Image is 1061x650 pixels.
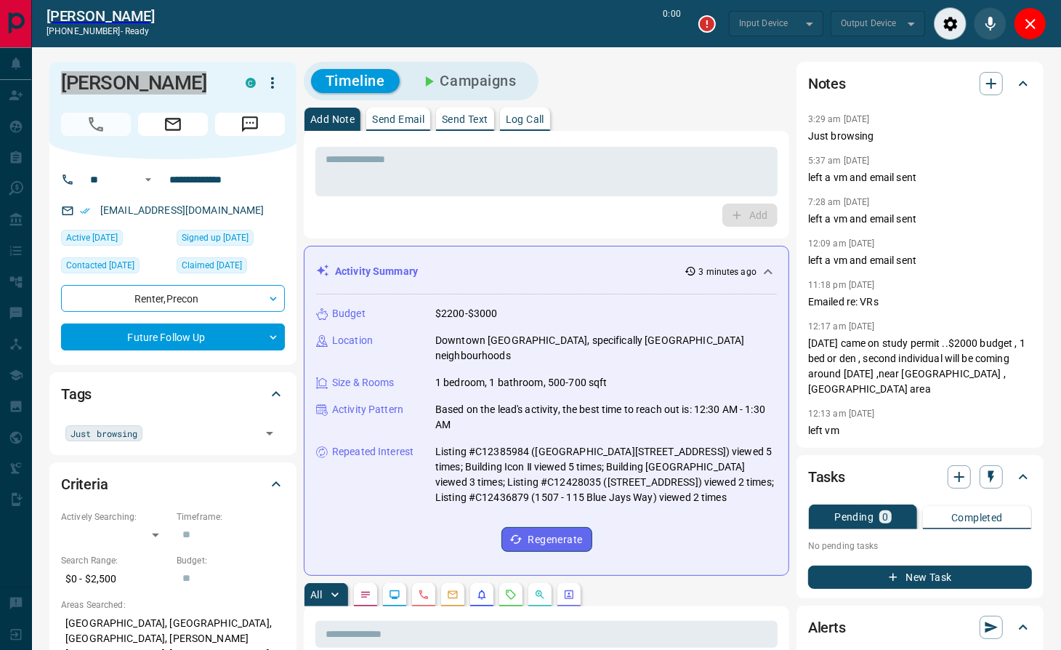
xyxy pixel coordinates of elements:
p: $0 - $2,500 [61,567,169,591]
div: Future Follow Up [61,324,285,350]
span: Contacted [DATE] [66,258,134,273]
span: Message [215,113,285,136]
div: Thu Feb 16 2023 [177,230,285,250]
h2: Tasks [808,465,845,489]
svg: Email Verified [80,206,90,216]
p: left a vm and email sent [808,170,1032,185]
svg: Listing Alerts [476,589,488,601]
p: Listing #C12385984 ([GEOGRAPHIC_DATA][STREET_ADDRESS]) viewed 5 times; Building Icon Ⅱ viewed 5 t... [435,444,777,505]
svg: Requests [505,589,517,601]
p: Downtown [GEOGRAPHIC_DATA], specifically [GEOGRAPHIC_DATA] neighbourhoods [435,333,777,364]
div: Sun Oct 12 2025 [61,230,169,250]
span: Email [138,113,208,136]
p: Just browsing [808,129,1032,144]
p: Size & Rooms [332,375,395,390]
p: 0 [882,512,888,522]
div: Tasks [808,460,1032,494]
svg: Emails [447,589,459,601]
svg: Agent Actions [563,589,575,601]
div: condos.ca [246,78,256,88]
span: ready [125,26,150,36]
div: Tue Sep 16 2025 [61,257,169,278]
svg: Lead Browsing Activity [389,589,400,601]
div: Alerts [808,610,1032,645]
h1: [PERSON_NAME] [61,71,224,95]
button: Timeline [311,69,400,93]
div: Close [1014,7,1046,40]
div: Renter , Precon [61,285,285,312]
div: Audio Settings [934,7,967,40]
h2: Notes [808,72,846,95]
p: 12:17 am [DATE] [808,321,875,332]
div: Criteria [61,467,285,502]
p: 0:00 [663,7,681,40]
p: 12:13 am [DATE] [808,409,875,419]
p: 5:37 am [DATE] [808,156,870,166]
p: Repeated Interest [332,444,413,460]
p: Activity Summary [335,264,418,279]
p: Log Call [506,114,544,124]
p: $2200-$3000 [435,306,497,321]
p: [PHONE_NUMBER] - [47,25,155,38]
p: left vm [808,423,1032,438]
span: Claimed [DATE] [182,258,242,273]
div: Sat Aug 09 2025 [177,257,285,278]
p: left a vm and email sent [808,253,1032,268]
p: [DATE] came on study permit ..$2000 budget , 1 bed or den , second individual will be coming arou... [808,336,1032,397]
div: Tags [61,377,285,412]
a: [PERSON_NAME] [47,7,155,25]
h2: Tags [61,382,92,406]
p: Send Email [372,114,424,124]
p: Location [332,333,373,348]
p: 11:18 pm [DATE] [808,280,875,290]
p: Areas Searched: [61,598,285,611]
div: Mute [974,7,1006,40]
div: Notes [808,66,1032,101]
p: Budget [332,306,366,321]
div: Activity Summary3 minutes ago [316,258,777,285]
p: 1 bedroom, 1 bathroom, 500-700 sqft [435,375,608,390]
p: Search Range: [61,554,169,567]
p: Based on the lead's activity, the best time to reach out is: 12:30 AM - 1:30 AM [435,402,777,433]
span: Call [61,113,131,136]
svg: Calls [418,589,429,601]
p: 12:09 am [DATE] [808,238,875,249]
p: 3:29 am [DATE] [808,114,870,124]
p: All [310,590,322,600]
button: Campaigns [406,69,531,93]
button: Regenerate [501,527,592,552]
h2: Criteria [61,473,108,496]
p: Pending [834,512,874,522]
p: Budget: [177,554,285,567]
button: Open [140,171,157,188]
p: Completed [951,513,1003,523]
p: Send Text [442,114,488,124]
span: Signed up [DATE] [182,230,249,245]
p: Add Note [310,114,355,124]
p: Timeframe: [177,510,285,523]
span: Just browsing [70,426,137,441]
p: Emailed re: VRs [808,294,1032,310]
p: left a vm and email sent [808,212,1032,227]
button: New Task [808,566,1032,589]
p: No pending tasks [808,535,1032,557]
svg: Opportunities [534,589,546,601]
p: Activity Pattern [332,402,403,417]
span: Active [DATE] [66,230,118,245]
p: 3 minutes ago [699,265,757,278]
p: Actively Searching: [61,510,169,523]
a: [EMAIL_ADDRESS][DOMAIN_NAME] [100,204,265,216]
button: Open [259,423,280,444]
svg: Notes [360,589,371,601]
p: 7:28 am [DATE] [808,197,870,207]
h2: Alerts [808,616,846,639]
